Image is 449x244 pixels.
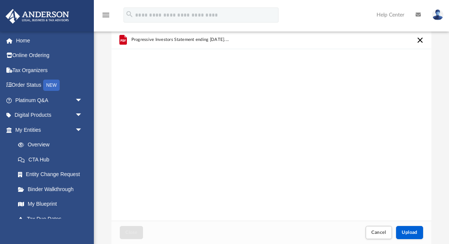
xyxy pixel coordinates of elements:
i: search [125,10,134,18]
button: Close [120,226,143,239]
span: arrow_drop_down [75,122,90,138]
a: Tax Organizers [5,63,94,78]
a: Home [5,33,94,48]
a: Entity Change Request [11,167,94,182]
a: Online Ordering [5,48,94,63]
span: arrow_drop_down [75,108,90,123]
a: Order StatusNEW [5,78,94,93]
a: Binder Walkthrough [11,182,94,197]
a: Tax Due Dates [11,211,94,226]
img: Anderson Advisors Platinum Portal [3,9,71,24]
div: NEW [43,80,60,91]
a: menu [101,14,110,20]
div: Upload [111,30,431,244]
a: CTA Hub [11,152,94,167]
span: arrow_drop_down [75,93,90,108]
span: Close [125,230,137,235]
span: Cancel [371,230,386,235]
a: Overview [11,137,94,152]
a: Digital Productsarrow_drop_down [5,108,94,123]
span: Progressive Investors Statement ending [DATE].pdf [131,37,230,42]
div: grid [111,30,431,221]
a: My Blueprint [11,197,90,212]
button: Cancel this upload [416,36,425,45]
a: Platinum Q&Aarrow_drop_down [5,93,94,108]
button: Cancel [366,226,392,239]
i: menu [101,11,110,20]
a: My Entitiesarrow_drop_down [5,122,94,137]
img: User Pic [432,9,443,20]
